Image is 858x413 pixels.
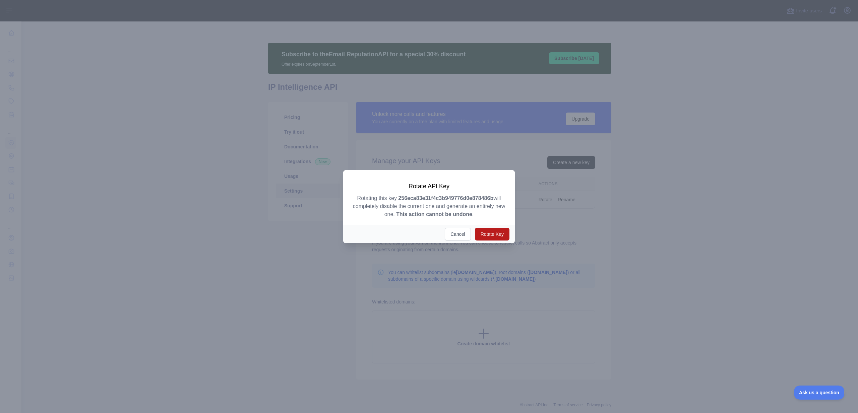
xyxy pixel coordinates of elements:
[475,228,509,240] button: Rotate Key
[445,228,471,240] button: Cancel
[351,182,507,190] h3: Rotate API Key
[794,386,845,400] iframe: Toggle Customer Support
[351,194,507,218] p: Rotating this key will completely disable the current one and generate an entirely new one. .
[396,211,472,217] strong: This action cannot be undone
[398,195,493,201] strong: 256eca83e31f4c3b949776d0e878486b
